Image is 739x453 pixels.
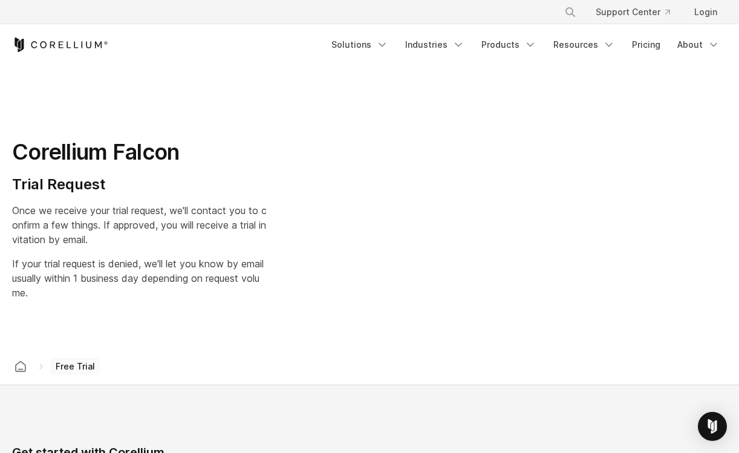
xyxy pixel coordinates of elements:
span: Free Trial [51,358,100,375]
span: If your trial request is denied, we'll let you know by email usually within 1 business day depend... [12,258,264,299]
a: Industries [398,34,472,56]
div: Open Intercom Messenger [698,412,727,441]
a: Login [685,1,727,23]
div: Navigation Menu [324,34,727,56]
a: Support Center [586,1,680,23]
a: Pricing [625,34,668,56]
a: About [670,34,727,56]
a: Resources [546,34,622,56]
h1: Corellium Falcon [12,139,267,166]
a: Corellium Home [12,37,108,52]
a: Solutions [324,34,396,56]
button: Search [559,1,581,23]
h4: Trial Request [12,175,267,194]
a: Products [474,34,544,56]
span: Once we receive your trial request, we'll contact you to confirm a few things. If approved, you w... [12,204,267,246]
div: Navigation Menu [550,1,727,23]
a: Corellium home [10,358,31,375]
